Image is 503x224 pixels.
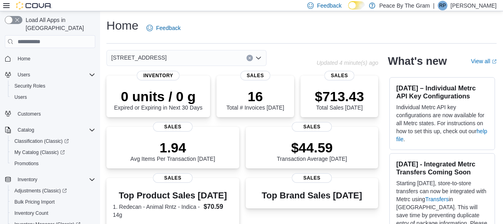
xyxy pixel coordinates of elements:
span: My Catalog (Classic) [14,149,65,156]
button: Catalog [14,125,37,135]
a: Classification (Classic) [11,136,72,146]
div: Expired or Expiring in Next 30 Days [114,88,202,111]
button: Users [2,69,98,80]
span: Sales [292,173,332,183]
button: Users [8,92,98,103]
div: Total Sales [DATE] [315,88,364,111]
a: Feedback [143,20,184,36]
a: help file [396,128,487,142]
span: RP [439,1,446,10]
span: Inventory [18,176,37,183]
span: Customers [14,108,95,118]
p: 0 units / 0 g [114,88,202,104]
a: Transfers [425,196,449,202]
p: [PERSON_NAME] [451,1,497,10]
span: Feedback [317,2,341,10]
a: View allExternal link [471,58,497,64]
dt: 1. Redecan - Animal Rntz - Indica - 14g [113,203,200,219]
a: Adjustments (Classic) [11,186,70,196]
a: My Catalog (Classic) [11,148,68,157]
span: Adjustments (Classic) [14,188,67,194]
span: Home [18,56,30,62]
span: Users [14,70,95,80]
span: Customers [18,111,41,117]
span: Inventory Count [11,208,95,218]
button: Clear input [246,55,253,61]
p: 1.94 [130,140,215,156]
span: Users [18,72,30,78]
span: Catalog [18,127,34,133]
svg: External link [492,59,497,64]
span: Classification (Classic) [11,136,95,146]
span: [STREET_ADDRESS] [111,53,166,62]
button: Inventory Count [8,208,98,219]
button: Users [14,70,33,80]
button: Catalog [2,124,98,136]
a: Customers [14,109,44,119]
span: Feedback [156,24,180,32]
span: Users [11,92,95,102]
span: Inventory [137,71,180,80]
p: | [433,1,435,10]
button: Inventory [14,175,40,184]
h3: Top Brand Sales [DATE] [262,191,362,200]
div: Transaction Average [DATE] [277,140,347,162]
span: Inventory [14,175,95,184]
p: Peace By The Gram [379,1,430,10]
input: Dark Mode [348,1,365,10]
button: Customers [2,108,98,119]
span: Bulk Pricing Import [11,197,95,207]
span: Bulk Pricing Import [14,199,55,205]
p: Updated 4 minute(s) ago [317,60,378,66]
span: Sales [325,71,355,80]
button: Promotions [8,158,98,169]
span: Sales [153,173,192,183]
h1: Home [106,18,138,34]
span: Sales [240,71,271,80]
span: Inventory Count [14,210,48,216]
span: Home [14,54,95,64]
a: Adjustments (Classic) [8,185,98,196]
span: Sales [153,122,192,132]
span: Classification (Classic) [14,138,69,144]
a: Home [14,54,34,64]
div: Rob Pranger [438,1,447,10]
button: Home [2,53,98,64]
button: Inventory [2,174,98,185]
span: Users [14,94,27,100]
div: Total # Invoices [DATE] [226,88,284,111]
span: Sales [292,122,332,132]
span: Security Roles [14,83,45,89]
a: Inventory Count [11,208,52,218]
h3: Top Product Sales [DATE] [113,191,233,200]
a: Users [11,92,30,102]
div: Avg Items Per Transaction [DATE] [130,140,215,162]
a: Bulk Pricing Import [11,197,58,207]
a: Promotions [11,159,42,168]
button: Bulk Pricing Import [8,196,98,208]
button: Open list of options [255,55,262,61]
img: Cova [16,2,52,10]
a: Security Roles [11,81,48,91]
h3: [DATE] – Individual Metrc API Key Configurations [396,84,488,100]
span: Promotions [11,159,95,168]
a: Classification (Classic) [8,136,98,147]
h3: [DATE] - Integrated Metrc Transfers Coming Soon [396,160,488,176]
span: Load All Apps in [GEOGRAPHIC_DATA] [22,16,95,32]
span: Catalog [14,125,95,135]
dd: $70.59 [204,202,233,212]
p: Individual Metrc API key configurations are now available for all Metrc states. For instructions ... [396,103,488,143]
span: Adjustments (Classic) [11,186,95,196]
p: $713.43 [315,88,364,104]
button: Security Roles [8,80,98,92]
span: My Catalog (Classic) [11,148,95,157]
h2: What's new [388,55,447,68]
p: $44.59 [277,140,347,156]
p: 16 [226,88,284,104]
a: My Catalog (Classic) [8,147,98,158]
span: Promotions [14,160,39,167]
span: Security Roles [11,81,95,91]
